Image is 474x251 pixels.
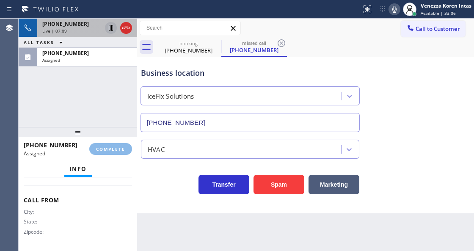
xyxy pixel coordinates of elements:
[42,50,89,57] span: [PHONE_NUMBER]
[157,40,220,47] div: booking
[96,146,125,152] span: COMPLETE
[254,175,304,194] button: Spam
[148,144,165,154] div: HVAC
[69,165,87,173] span: Info
[401,21,466,37] button: Call to Customer
[42,28,67,34] span: Live | 07:09
[157,38,220,57] div: (714) 944-7111
[89,143,132,155] button: COMPLETE
[24,229,46,235] span: Zipcode:
[140,21,240,35] input: Search
[141,67,359,79] div: Business location
[24,141,77,149] span: [PHONE_NUMBER]
[64,161,92,177] button: Info
[157,47,220,54] div: [PHONE_NUMBER]
[120,22,132,34] button: Hang up
[421,10,456,16] span: Available | 33:06
[19,37,71,47] button: ALL TASKS
[24,196,132,204] span: Call From
[24,209,46,215] span: City:
[147,91,194,101] div: IceFix Solutions
[141,113,360,132] input: Phone Number
[222,38,286,56] div: (877) 820-6555
[105,22,117,34] button: Hold Customer
[42,57,60,63] span: Assigned
[222,40,286,46] div: missed call
[421,2,471,9] div: Venezza Koren Intas
[389,3,400,15] button: Mute
[198,175,249,194] button: Transfer
[42,20,89,28] span: [PHONE_NUMBER]
[24,150,45,157] span: Assigned
[24,218,46,225] span: State:
[309,175,359,194] button: Marketing
[416,25,460,33] span: Call to Customer
[222,46,286,54] div: [PHONE_NUMBER]
[24,39,54,45] span: ALL TASKS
